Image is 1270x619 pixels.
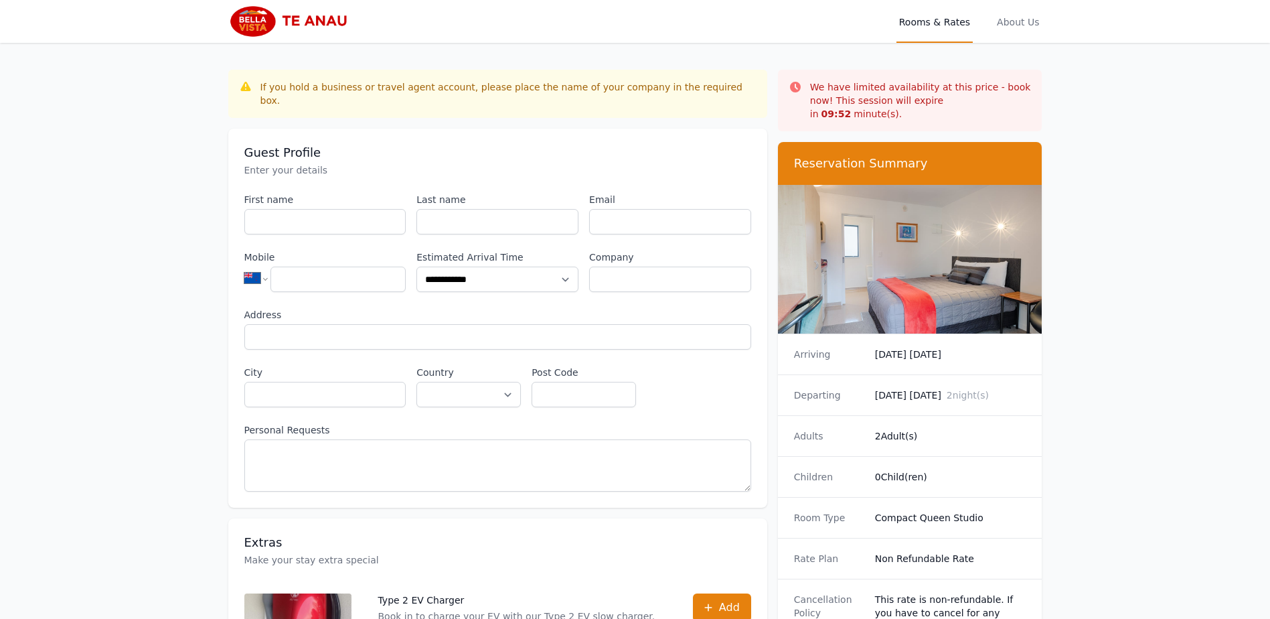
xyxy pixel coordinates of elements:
[794,470,864,484] dt: Children
[244,163,751,177] p: Enter your details
[228,5,358,38] img: Bella Vista Te Anau
[875,429,1026,443] dd: 2 Adult(s)
[244,308,751,322] label: Address
[794,389,864,402] dt: Departing
[416,193,578,206] label: Last name
[875,348,1026,361] dd: [DATE] [DATE]
[810,80,1032,121] p: We have limited availability at this price - book now! This session will expire in minute(s).
[589,193,751,206] label: Email
[260,80,757,107] div: If you hold a business or travel agent account, please place the name of your company in the requ...
[794,155,1026,171] h3: Reservation Summary
[378,594,666,607] p: Type 2 EV Charger
[532,366,636,379] label: Post Code
[416,366,521,379] label: Country
[416,251,578,264] label: Estimated Arrival Time
[719,600,740,616] span: Add
[794,511,864,525] dt: Room Type
[794,552,864,565] dt: Rate Plan
[875,470,1026,484] dd: 0 Child(ren)
[244,193,406,206] label: First name
[778,185,1042,334] img: Compact Queen Studio
[821,109,852,119] strong: 09 : 52
[244,535,751,551] h3: Extras
[875,552,1026,565] dd: Non Refundable Rate
[875,389,1026,402] dd: [DATE] [DATE]
[244,366,406,379] label: City
[244,251,406,264] label: Mobile
[244,553,751,567] p: Make your stay extra special
[875,511,1026,525] dd: Compact Queen Studio
[794,429,864,443] dt: Adults
[244,423,751,437] label: Personal Requests
[244,145,751,161] h3: Guest Profile
[589,251,751,264] label: Company
[794,348,864,361] dt: Arriving
[947,390,989,401] span: 2 night(s)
